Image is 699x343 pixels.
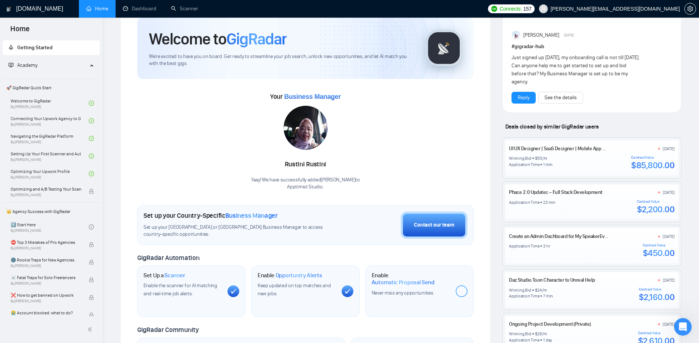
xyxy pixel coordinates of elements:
div: /hr [542,287,547,293]
span: We're excited to have you on board. Get ready to streamline your job search, unlock new opportuni... [149,53,414,67]
span: Keep updated on top matches and new jobs. [258,282,331,297]
span: Automatic Proposal Send [372,279,434,286]
span: check-circle [89,101,94,106]
span: By [PERSON_NAME] [11,299,81,303]
span: check-circle [89,154,94,159]
div: Rustini Rustini [251,158,360,171]
span: lock [89,189,94,194]
a: Optimizing Your Upwork ProfileBy[PERSON_NAME] [11,166,89,182]
div: Contract Value [643,243,675,248]
div: 1 day [543,337,552,343]
span: lock [89,277,94,282]
div: So, just enable your scanners in the Auto Bidder tab and save: [12,146,114,167]
div: 24 [537,287,542,293]
span: Academy [8,62,37,68]
img: Anisuzzaman Khan [512,31,521,40]
span: lock [89,260,94,265]
button: Home [115,3,129,17]
span: Never miss any opportunities. [372,290,434,296]
div: Just signed up [DATE], my onboarding call is not till [DATE]. Can anyone help me to get started t... [511,54,640,86]
img: Profile image for Dima [21,4,33,16]
div: Also, this banner will be removed after your scanner sends a new proposal: [12,98,114,120]
span: GigRadar Automation [137,254,199,262]
span: GigRadar [226,29,287,49]
img: logo [6,3,11,15]
span: Set up your [GEOGRAPHIC_DATA] or [GEOGRAPHIC_DATA] Business Manager to access country-specific op... [143,224,338,238]
a: Reply [518,94,529,102]
span: lock [89,313,94,318]
div: /hr [542,331,547,337]
div: Application Time [509,199,539,205]
div: $2,200.00 [637,204,675,215]
a: dashboardDashboard [123,6,156,12]
div: Winning Bid [509,331,531,337]
div: Winning Bid [509,287,531,293]
span: Business Manager [284,93,341,100]
span: Scanner [164,272,185,279]
h1: Welcome to [149,29,287,49]
span: rocket [8,45,14,50]
span: ❌ How to get banned on Upwork [11,292,81,299]
span: 🚀 GigRadar Quick Start [3,80,99,95]
button: Contact our team [401,212,467,239]
div: Dima says… [6,58,141,240]
span: check-circle [89,171,94,176]
span: 157 [523,5,531,13]
span: By [PERSON_NAME] [11,264,81,268]
div: [DATE] [663,189,675,195]
a: Connecting Your Upwork Agency to GigRadarBy[PERSON_NAME] [11,113,89,129]
span: check-circle [89,136,94,141]
a: UI UX Designer | SaaS Designer | Mobile App Design [509,145,617,152]
span: By [PERSON_NAME] [11,246,81,250]
span: [DATE] [564,32,574,39]
a: Navigating the GigRadar PlatformBy[PERSON_NAME] [11,130,89,147]
p: Active in the last 15m [36,9,88,17]
button: setting [684,3,696,15]
button: Send a message… [126,238,138,249]
button: See the details [538,92,583,104]
a: See the details [545,94,577,102]
h1: Dima [36,4,50,9]
textarea: Message… [6,225,141,238]
a: homeHome [86,6,108,12]
h1: Set Up a [143,272,185,279]
div: 29 [537,331,542,337]
div: Contract Value [631,155,674,160]
button: Emoji picker [11,241,17,246]
div: Thank you [108,40,135,48]
button: Upload attachment [35,241,41,246]
div: /hr [542,155,547,161]
div: Yaay! We have successfully added [PERSON_NAME] to [251,177,360,191]
button: Gif picker [23,241,29,246]
h1: Enable [372,272,450,286]
span: GigRadar Community [137,326,199,334]
img: upwork-logo.png [491,6,497,12]
span: check-circle [89,224,94,230]
span: Deals closed by similar GigRadar users [502,120,602,133]
div: martin.anev@apptimist.studio says… [6,36,141,58]
span: lock [89,295,94,300]
span: ☠️ Fatal Traps for Solo Freelancers [11,274,81,281]
div: Application Time [509,162,539,167]
span: 🌚 Rookie Traps for New Agencies [11,256,81,264]
img: gigradar-logo.png [426,30,462,66]
span: Enable the scanner for AI matching and real-time job alerts. [143,282,217,297]
a: searchScanner [171,6,198,12]
div: [DATE] [663,234,675,239]
h1: Enable [258,272,322,279]
div: $2,160.00 [639,292,675,303]
span: Academy [17,62,37,68]
div: Done ✅ [12,62,114,69]
a: Welcome to GigRadarBy[PERSON_NAME] [11,95,89,111]
span: Home [4,24,36,39]
div: Winning Bid [509,155,531,161]
div: [DATE] [663,277,675,283]
span: lock [89,242,94,247]
span: By [PERSON_NAME] [11,281,81,286]
div: Application Time [509,337,539,343]
span: Your [270,93,341,101]
span: Business Manager [225,212,278,220]
a: setting [684,6,696,12]
div: 7 min [543,293,553,299]
span: By [PERSON_NAME] [11,193,81,197]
